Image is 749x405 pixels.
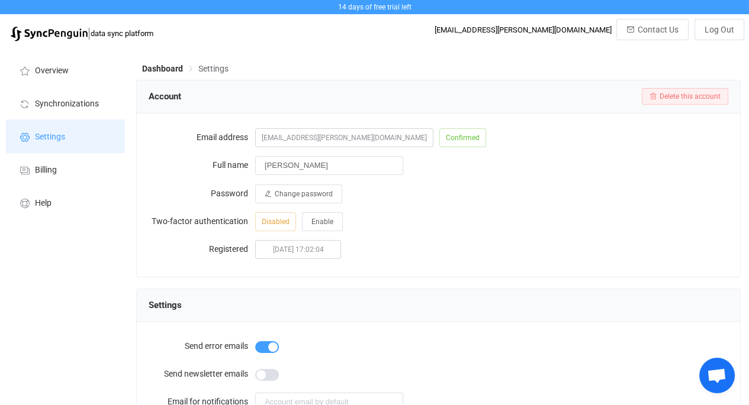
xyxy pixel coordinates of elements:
[11,25,153,41] a: |data sync platform
[642,88,728,105] button: Delete this account
[149,182,255,205] label: Password
[6,153,124,186] a: Billing
[6,86,124,119] a: Synchronizations
[149,334,255,358] label: Send error emails
[275,190,333,198] span: Change password
[6,186,124,219] a: Help
[435,25,612,34] div: [EMAIL_ADDRESS][PERSON_NAME][DOMAIN_NAME]
[705,25,734,34] span: Log Out
[255,240,341,259] span: [DATE] 17:02:04
[616,19,689,40] button: Contact Us
[338,3,412,11] span: 14 days of free trial left
[142,64,229,73] div: Breadcrumb
[88,25,91,41] span: |
[149,237,255,261] label: Registered
[149,362,255,385] label: Send newsletter emails
[149,88,181,105] span: Account
[149,209,255,233] label: Two-factor authentication
[35,166,57,175] span: Billing
[6,53,124,86] a: Overview
[302,212,343,231] button: Enable
[6,119,124,153] a: Settings
[255,184,342,203] button: Change password
[142,64,183,73] span: Dashboard
[699,358,735,393] a: Open chat
[35,132,65,142] span: Settings
[11,27,88,41] img: syncpenguin.svg
[35,66,69,76] span: Overview
[638,25,679,34] span: Contact Us
[35,99,99,109] span: Synchronizations
[91,29,153,38] span: data sync platform
[35,199,52,208] span: Help
[149,296,182,314] span: Settings
[311,218,333,226] span: Enable
[149,125,255,149] label: Email address
[255,128,433,147] span: [EMAIL_ADDRESS][PERSON_NAME][DOMAIN_NAME]
[255,212,296,231] span: Disabled
[695,19,744,40] button: Log Out
[149,153,255,177] label: Full name
[198,64,229,73] span: Settings
[439,128,486,147] span: Confirmed
[660,92,721,101] span: Delete this account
